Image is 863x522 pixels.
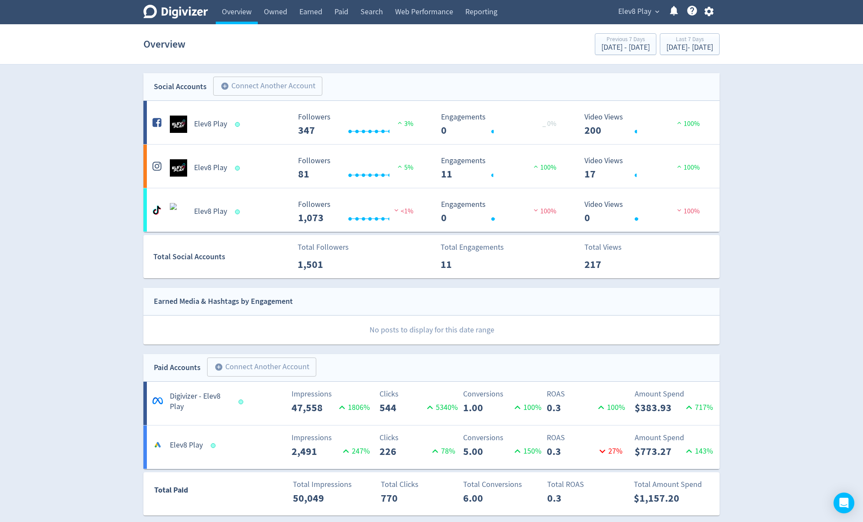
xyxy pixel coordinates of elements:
[547,432,625,444] p: ROAS
[580,113,710,136] svg: Video Views 200
[675,163,684,170] img: positive-performance.svg
[213,77,322,96] button: Connect Another Account
[298,242,349,253] p: Total Followers
[214,363,223,371] span: add_circle
[294,157,424,180] svg: Followers ---
[463,490,513,506] p: 6.00
[235,166,243,171] span: Data last synced: 17 Sep 2025, 3:02am (AEST)
[144,316,720,345] p: No posts to display for this date range
[463,400,512,416] p: 1.00
[380,400,424,416] p: 544
[595,402,625,413] p: 100 %
[618,5,651,19] span: Elev8 Play
[584,242,634,253] p: Total Views
[532,163,556,172] span: 100%
[396,119,404,126] img: positive-performance.svg
[635,388,713,400] p: Amount Spend
[294,113,424,136] svg: Followers ---
[532,207,556,216] span: 100%
[143,188,720,232] a: Elev8 Play undefinedElev8 Play Followers --- Followers 1,073 <1% Engagements 0 Engagements 0 100%...
[512,445,542,457] p: 150 %
[235,122,243,127] span: Data last synced: 17 Sep 2025, 3:02am (AEST)
[143,101,720,144] a: Elev8 Play undefinedElev8 Play Followers --- Followers 347 3% Engagements 0 Engagements 0 _ 0% Vi...
[292,432,370,444] p: Impressions
[143,425,720,469] a: Elev8 PlayImpressions2,491247%Clicks22678%Conversions5.00150%ROAS0.327%Amount Spend$773.27143%
[675,207,684,213] img: negative-performance.svg
[675,207,700,216] span: 100%
[675,163,700,172] span: 100%
[143,30,185,58] h1: Overview
[170,116,187,133] img: Elev8 Play undefined
[170,440,203,451] h5: Elev8 Play
[666,36,713,44] div: Last 7 Days
[635,432,713,444] p: Amount Spend
[170,203,187,220] img: Elev8 Play undefined
[580,157,710,180] svg: Video Views 17
[424,402,458,413] p: 5340 %
[547,479,626,490] p: Total ROAS
[547,444,597,459] p: 0.3
[154,295,293,308] div: Earned Media & Hashtags by Engagement
[601,44,650,52] div: [DATE] - [DATE]
[834,493,854,513] div: Open Intercom Messenger
[154,361,201,374] div: Paid Accounts
[144,484,240,500] div: Total Paid
[153,251,292,263] div: Total Social Accounts
[597,445,623,457] p: 27 %
[634,490,684,506] p: $1,157.20
[380,444,429,459] p: 226
[221,82,229,90] span: add_circle
[437,200,567,223] svg: Engagements 0
[154,81,207,93] div: Social Accounts
[381,479,459,490] p: Total Clicks
[239,400,246,404] span: Data last synced: 17 Sep 2025, 2:01am (AEST)
[675,119,684,126] img: positive-performance.svg
[336,402,370,413] p: 1806 %
[143,145,720,188] a: Elev8 Play undefinedElev8 Play Followers --- Followers 81 5% Engagements 11 Engagements 11 100% V...
[580,200,710,223] svg: Video Views 0
[532,207,540,213] img: negative-performance.svg
[601,36,650,44] div: Previous 7 Days
[547,400,595,416] p: 0.3
[441,257,490,272] p: 11
[381,490,431,506] p: 770
[437,157,567,180] svg: Engagements 11
[463,388,542,400] p: Conversions
[380,388,458,400] p: Clicks
[615,5,662,19] button: Elev8 Play
[207,78,322,96] a: Connect Another Account
[429,445,455,457] p: 78 %
[547,388,625,400] p: ROAS
[292,444,340,459] p: 2,491
[194,206,227,217] h5: Elev8 Play
[292,388,370,400] p: Impressions
[392,207,401,213] img: negative-performance.svg
[194,119,227,129] h5: Elev8 Play
[392,207,413,216] span: <1%
[595,33,656,55] button: Previous 7 Days[DATE] - [DATE]
[635,444,683,459] p: $773.27
[396,163,404,170] img: positive-performance.svg
[292,400,336,416] p: 47,558
[380,432,458,444] p: Clicks
[547,490,597,506] p: 0.3
[463,444,512,459] p: 5.00
[542,119,556,128] span: _ 0%
[683,402,713,413] p: 717 %
[211,443,218,448] span: Data last synced: 17 Sep 2025, 3:01am (AEST)
[294,200,424,223] svg: Followers ---
[298,257,347,272] p: 1,501
[170,159,187,177] img: Elev8 Play undefined
[660,33,720,55] button: Last 7 Days[DATE]- [DATE]
[396,163,413,172] span: 5%
[235,209,243,214] span: Data last synced: 16 Sep 2025, 7:01pm (AEST)
[463,479,542,490] p: Total Conversions
[437,113,567,136] svg: Engagements 0
[293,490,343,506] p: 50,049
[666,44,713,52] div: [DATE] - [DATE]
[635,400,683,416] p: $383.93
[463,432,542,444] p: Conversions
[194,163,227,173] h5: Elev8 Play
[512,402,542,413] p: 100 %
[170,391,230,412] h5: Digivizer - Elev8 Play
